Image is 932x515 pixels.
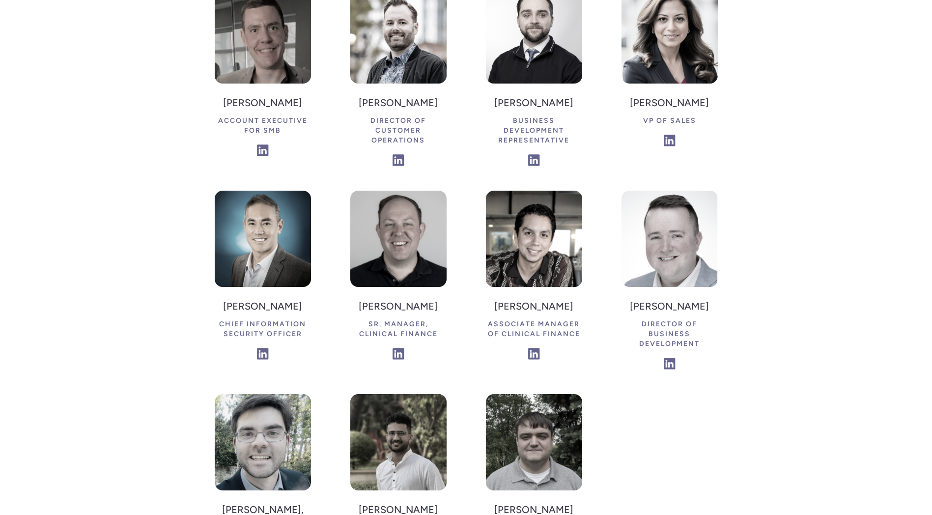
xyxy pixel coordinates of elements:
[486,93,582,112] h4: [PERSON_NAME]
[215,112,311,140] div: Account Executive for SMB
[486,315,582,343] div: Associate Manager of Clinical Finance
[621,315,718,353] div: Director of Business Development
[350,297,447,315] h4: [PERSON_NAME]
[350,93,447,112] h4: [PERSON_NAME]
[486,112,582,149] div: Business Development Representative
[350,315,447,343] div: Sr. Manager, Clinical Finance
[215,297,311,315] h4: [PERSON_NAME]
[630,93,709,112] h4: [PERSON_NAME]
[215,191,311,365] a: [PERSON_NAME]Chief Information Security Officer
[630,112,709,130] div: VP of Sales
[215,315,311,343] div: Chief Information Security Officer
[621,297,718,315] h4: [PERSON_NAME]
[621,191,718,374] a: [PERSON_NAME]Director of Business Development
[350,191,447,365] a: [PERSON_NAME]Sr. Manager, Clinical Finance
[486,297,582,315] h4: [PERSON_NAME]
[350,112,447,149] div: Director of Customer Operations
[215,93,311,112] h4: [PERSON_NAME]
[486,191,582,365] a: [PERSON_NAME]Associate Manager of Clinical Finance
